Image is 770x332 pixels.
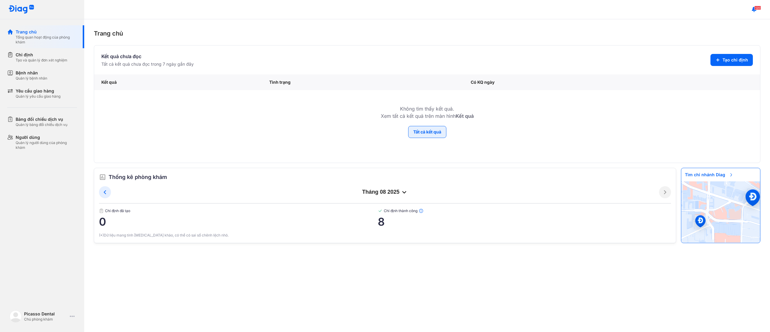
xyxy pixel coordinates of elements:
div: Bệnh nhân [16,70,47,76]
div: Trang chủ [94,29,760,38]
div: Quản lý bệnh nhân [16,76,47,81]
div: Kết quả chưa đọc [101,53,194,60]
div: Kết quả [94,74,262,90]
div: tháng 08 2025 [111,189,659,196]
img: logo [8,5,34,14]
div: Quản lý người dùng của phòng khám [16,140,77,150]
img: logo [10,310,22,322]
button: Tạo chỉ định [710,54,753,66]
div: Picasso Dental [24,311,67,317]
button: Tất cả kết quả [408,126,446,138]
span: 8 [378,216,671,228]
img: checked-green.01cc79e0.svg [378,208,383,213]
div: Người dùng [16,134,77,140]
div: Có KQ ngày [464,74,679,90]
span: Thống kê phòng khám [109,173,167,181]
img: document.50c4cfd0.svg [99,208,104,213]
div: Bảng đối chiếu dịch vụ [16,116,67,122]
span: Tạo chỉ định [722,57,748,63]
div: Yêu cầu giao hàng [16,88,60,94]
div: Quản lý yêu cầu giao hàng [16,94,60,99]
span: Tìm chi nhánh Diag [681,168,737,181]
span: 0 [99,216,378,228]
div: Tạo và quản lý đơn xét nghiệm [16,58,67,63]
div: Trang chủ [16,29,77,35]
div: Chủ phòng khám [24,317,67,322]
div: Tình trạng [262,74,464,90]
div: Tổng quan hoạt động của phòng khám [16,35,77,45]
span: 120 [754,6,761,10]
div: (*)Dữ liệu mang tính [MEDICAL_DATA] khảo, có thể có sai số chênh lệch nhỏ. [99,233,671,238]
span: Chỉ định đã tạo [99,208,378,213]
div: Chỉ định [16,52,67,58]
b: Kết quả [456,113,474,119]
img: order.5a6da16c.svg [99,174,106,181]
td: Không tìm thấy kết quả. Xem tất cả kết quả trên màn hình [94,90,760,126]
div: Quản lý bảng đối chiếu dịch vụ [16,122,67,127]
div: Tất cả kết quả chưa đọc trong 7 ngày gần đây [101,61,194,67]
img: info.7e716105.svg [419,208,423,213]
span: Chỉ định thành công [378,208,671,213]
